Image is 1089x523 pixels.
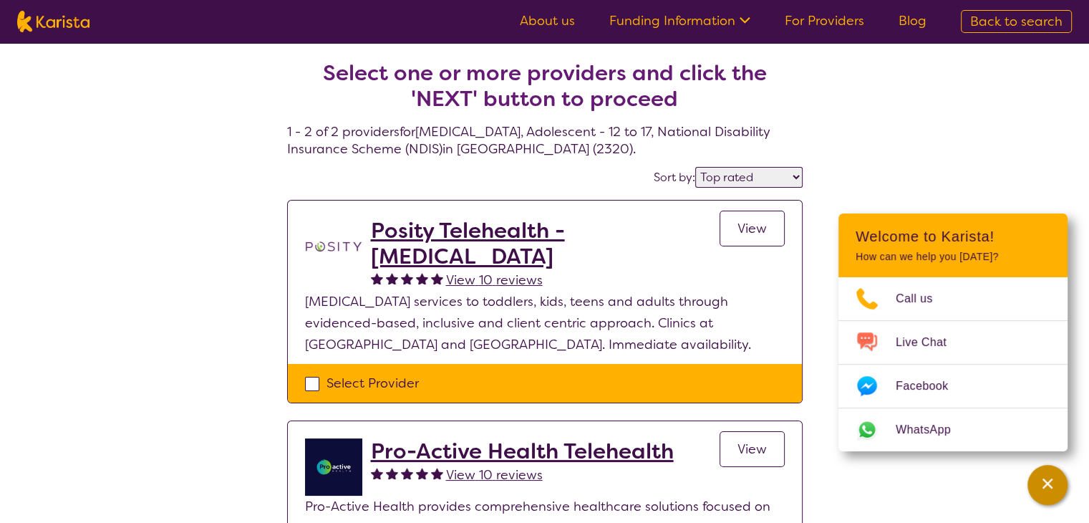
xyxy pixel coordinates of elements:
p: How can we help you [DATE]? [856,251,1050,263]
a: View 10 reviews [446,269,543,291]
a: About us [520,12,575,29]
a: Funding Information [609,12,750,29]
span: Live Chat [896,332,964,353]
a: Pro-Active Health Telehealth [371,438,674,464]
span: Back to search [970,13,1063,30]
h2: Select one or more providers and click the 'NEXT' button to proceed [304,60,785,112]
span: WhatsApp [896,419,968,441]
h2: Welcome to Karista! [856,228,1050,245]
img: fullstar [386,272,398,284]
p: [MEDICAL_DATA] services to toddlers, kids, teens and adults through evidenced-based, inclusive an... [305,291,785,355]
span: View 10 reviews [446,466,543,484]
img: ymlb0re46ukcwlkv50cv.png [305,438,362,496]
h4: 1 - 2 of 2 providers for [MEDICAL_DATA] , Adolescent - 12 to 17 , National Disability Insurance S... [287,26,803,158]
a: For Providers [785,12,864,29]
a: View 10 reviews [446,464,543,486]
div: Channel Menu [838,213,1068,451]
label: Sort by: [654,170,695,185]
a: View [720,431,785,467]
span: Facebook [896,375,965,397]
img: fullstar [416,272,428,284]
img: fullstar [431,467,443,479]
span: View [737,220,767,237]
ul: Choose channel [838,277,1068,451]
a: View [720,211,785,246]
img: fullstar [431,272,443,284]
span: View 10 reviews [446,272,543,289]
img: fullstar [371,272,383,284]
a: Web link opens in a new tab. [838,408,1068,451]
a: Back to search [961,10,1072,33]
img: Karista logo [17,11,89,32]
img: fullstar [416,467,428,479]
button: Channel Menu [1027,465,1068,505]
a: Blog [899,12,926,29]
a: Posity Telehealth - [MEDICAL_DATA] [371,218,720,269]
img: fullstar [371,467,383,479]
img: fullstar [401,272,413,284]
span: View [737,441,767,458]
img: fullstar [401,467,413,479]
img: fullstar [386,467,398,479]
img: t1bslo80pcylnzwjhndq.png [305,218,362,275]
span: Call us [896,288,950,310]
